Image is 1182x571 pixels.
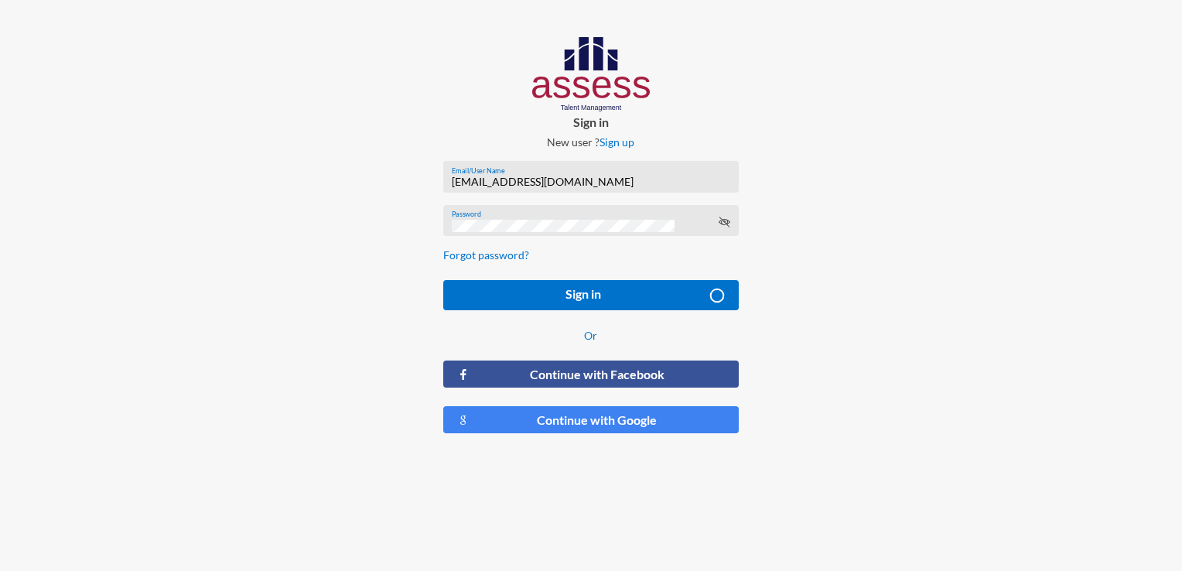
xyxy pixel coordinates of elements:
[532,37,651,111] img: AssessLogoo.svg
[443,280,738,310] button: Sign in
[443,329,738,342] p: Or
[600,135,634,149] a: Sign up
[443,361,738,388] button: Continue with Facebook
[443,248,529,262] a: Forgot password?
[443,406,738,433] button: Continue with Google
[452,176,730,188] input: Email/User Name
[431,115,750,129] p: Sign in
[431,135,750,149] p: New user ?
